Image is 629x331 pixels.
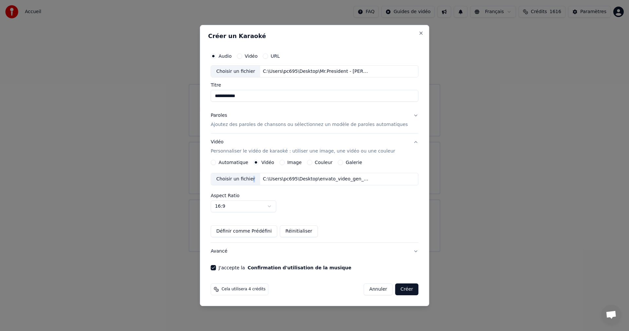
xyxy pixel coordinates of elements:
[219,160,248,165] label: Automatique
[211,113,227,119] div: Paroles
[211,193,418,198] label: Aspect Ratio
[287,160,302,165] label: Image
[364,283,392,295] button: Annuler
[211,134,418,160] button: VidéoPersonnaliser le vidéo de karaoké : utiliser une image, une vidéo ou une couleur
[221,287,265,292] span: Cela utilisera 4 crédits
[211,107,418,134] button: ParolesAjoutez des paroles de chansons ou sélectionnez un modèle de paroles automatiques
[211,148,395,155] p: Personnaliser le vidéo de karaoké : utiliser une image, une vidéo ou une couleur
[219,54,232,58] label: Audio
[245,54,257,58] label: Vidéo
[211,83,418,88] label: Titre
[211,173,260,185] div: Choisir un fichier
[211,139,395,155] div: Vidéo
[211,66,260,77] div: Choisir un fichier
[280,225,318,237] button: Réinitialiser
[271,54,280,58] label: URL
[395,283,418,295] button: Créer
[219,265,351,270] label: J'accepte la
[261,160,274,165] label: Vidéo
[315,160,333,165] label: Couleur
[260,68,372,75] div: C:\Users\pc695\Desktop\Mr.President - [PERSON_NAME] (1996) [Official Video].mp3
[211,160,418,242] div: VidéoPersonnaliser le vidéo de karaoké : utiliser une image, une vidéo ou une couleur
[211,243,418,260] button: Avancé
[346,160,362,165] label: Galerie
[248,265,352,270] button: J'accepte la
[208,33,421,39] h2: Créer un Karaoké
[260,176,372,182] div: C:\Users\pc695\Desktop\envato_video_gen_Oct_01_2025_10_27_42.mp4
[211,225,277,237] button: Définir comme Prédéfini
[211,122,408,128] p: Ajoutez des paroles de chansons ou sélectionnez un modèle de paroles automatiques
